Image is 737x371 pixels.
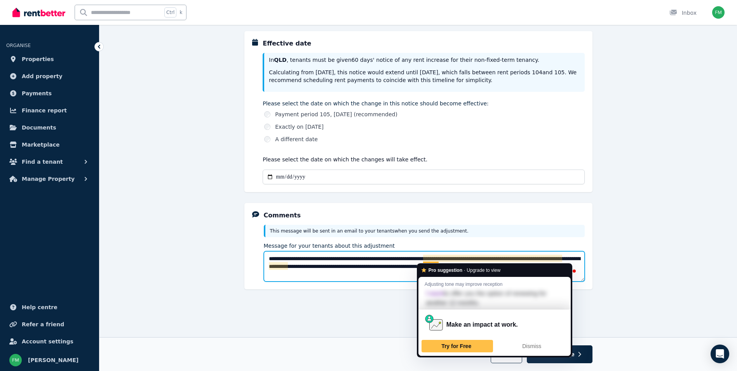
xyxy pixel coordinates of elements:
[12,7,65,18] img: RentBetter
[270,228,580,234] p: This message will be sent in an email to your tenants when you send the adjustment.
[22,72,63,81] span: Add property
[6,68,93,84] a: Add property
[263,39,311,48] h5: Effective date
[274,57,286,63] strong: QLD
[6,51,93,67] a: Properties
[6,43,31,48] span: ORGANISE
[264,211,301,220] h5: Comments
[275,110,397,118] label: Payment period 105, [DATE] (recommended)
[22,106,67,115] span: Finance report
[275,135,318,143] label: A different date
[22,320,64,329] span: Refer a friend
[6,171,93,187] button: Manage Property
[6,103,93,118] a: Finance report
[264,242,395,250] label: Message for your tenants about this adjustment
[22,123,56,132] span: Documents
[263,100,584,107] label: Please select the date on which the change in this notice should become effective:
[6,154,93,170] button: Find a tenant
[669,9,697,17] div: Inbox
[6,120,93,135] a: Documents
[263,156,584,163] p: Please select the date on which the changes will take effect.
[22,157,63,166] span: Find a tenant
[6,299,93,315] a: Help centre
[22,89,52,98] span: Payments
[711,345,729,363] div: Open Intercom Messenger
[712,6,725,19] img: Faye Mitchell
[179,9,182,16] span: k
[264,251,585,282] textarea: To enrich screen reader interactions, please activate Accessibility in Grammarly extension settings
[9,354,22,366] img: Faye Mitchell
[6,137,93,152] a: Marketplace
[269,68,580,84] p: Calculating from [DATE], this notice would extend until [DATE] , which falls between rent periods...
[22,337,73,346] span: Account settings
[6,317,93,332] a: Refer a friend
[6,86,93,101] a: Payments
[22,303,57,312] span: Help centre
[28,355,78,365] span: [PERSON_NAME]
[6,334,93,349] a: Account settings
[269,56,580,64] p: In , tenants must be given 60 days ' notice of any rent increase for their non-fixed-term tenancy.
[22,140,59,149] span: Marketplace
[164,7,176,17] span: Ctrl
[22,54,54,64] span: Properties
[275,123,324,131] label: Exactly on [DATE]
[22,174,75,184] span: Manage Property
